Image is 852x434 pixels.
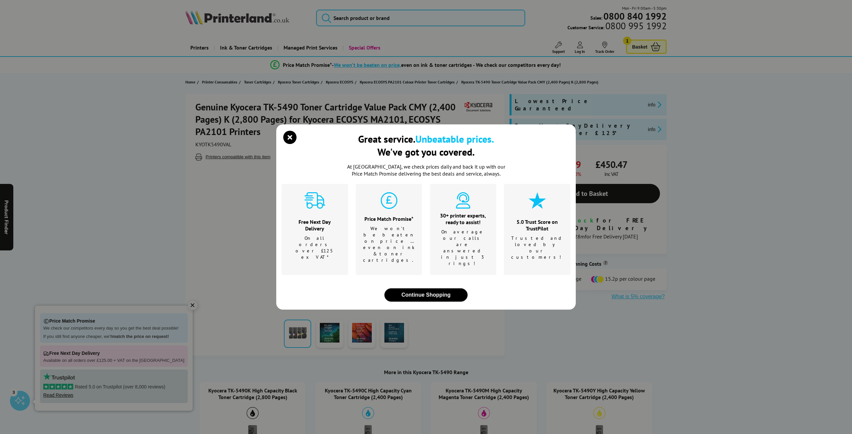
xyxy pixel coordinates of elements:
p: Trusted and loved by our customers! [511,235,563,260]
button: close modal [285,132,295,142]
p: We won't be beaten on price …even on ink & toner cartridges. [363,225,415,263]
p: On all orders over £125 ex VAT* [290,235,340,260]
div: Price Match Promise* [363,216,415,222]
b: Unbeatable prices. [415,132,494,145]
div: Free Next Day Delivery [290,218,340,232]
div: 5.0 Trust Score on TrustPilot [511,218,563,232]
button: close modal [384,288,468,302]
div: Great service. We've got you covered. [358,132,494,158]
div: 30+ printer experts, ready to assist! [438,212,488,225]
p: On average our calls are answered in just 3 rings! [438,229,488,267]
p: At [GEOGRAPHIC_DATA], we check prices daily and back it up with our Price Match Promise deliverin... [343,163,509,177]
